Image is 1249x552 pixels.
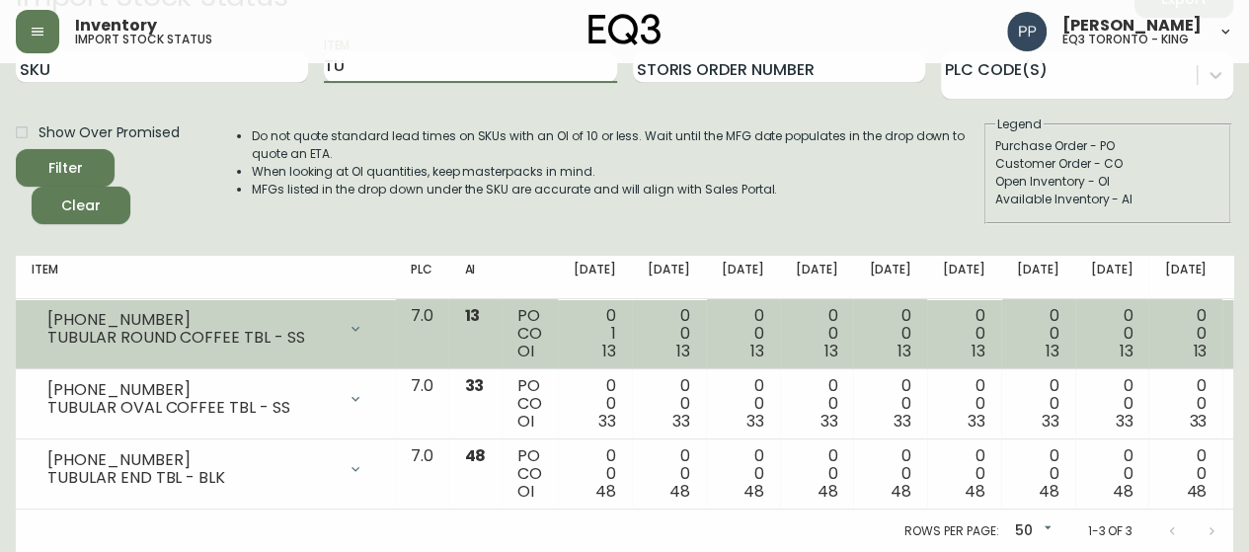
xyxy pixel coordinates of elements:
div: Purchase Order - PO [995,137,1220,155]
h5: import stock status [75,34,212,45]
div: 0 0 [648,447,690,501]
th: [DATE] [632,256,706,299]
div: 0 0 [943,307,985,360]
div: [PHONE_NUMBER]TUBULAR ROUND COFFEE TBL - SS [32,307,379,351]
span: Clear [47,194,115,218]
span: 33 [746,410,764,433]
div: 0 0 [1164,307,1207,360]
span: 33 [968,410,985,433]
span: 33 [598,410,616,433]
div: [PHONE_NUMBER] [47,381,336,399]
div: 0 0 [869,307,911,360]
th: [DATE] [1148,256,1222,299]
span: 13 [1193,340,1207,362]
div: 0 0 [796,377,838,431]
span: [PERSON_NAME] [1062,18,1202,34]
div: Available Inventory - AI [995,191,1220,208]
th: [DATE] [1075,256,1149,299]
div: 0 0 [943,447,985,501]
div: 0 0 [796,307,838,360]
li: MFGs listed in the drop down under the SKU are accurate and will align with Sales Portal. [252,181,982,198]
div: 0 0 [1017,447,1059,501]
span: 33 [1189,410,1207,433]
span: OI [517,410,534,433]
th: [DATE] [1001,256,1075,299]
span: 13 [898,340,911,362]
div: 0 0 [1091,447,1133,501]
div: 0 0 [574,377,616,431]
th: [DATE] [706,256,780,299]
div: [PHONE_NUMBER] [47,451,336,469]
div: 0 0 [1017,307,1059,360]
th: [DATE] [558,256,632,299]
div: [PHONE_NUMBER] [47,311,336,329]
img: logo [588,14,662,45]
div: TUBULAR ROUND COFFEE TBL - SS [47,329,336,347]
div: 0 1 [574,307,616,360]
th: PLC [395,256,449,299]
span: 13 [823,340,837,362]
span: 33 [820,410,837,433]
div: [PERSON_NAME] [59,81,273,106]
div: TUBULAR END TBL - BLK [47,469,336,487]
img: 93ed64739deb6bac3372f15ae91c6632 [1007,12,1047,51]
span: 13 [972,340,985,362]
div: 0 0 [1164,377,1207,431]
li: When looking at OI quantities, keep masterpacks in mind. [252,163,982,181]
span: Inventory [75,18,157,34]
div: 50 [1006,515,1055,548]
span: 33 [1115,410,1132,433]
div: [PHONE_NUMBER]TUBULAR OVAL COFFEE TBL - SS [32,377,379,421]
div: 0 0 [1017,377,1059,431]
span: 48 [464,444,486,467]
div: 0 0 [1164,447,1207,501]
div: TUBULAR OVAL COFFEE TBL - SS [47,399,336,417]
span: OI [517,480,534,503]
p: Rows per page: [904,522,998,540]
div: 2-Piece Sectional [59,106,273,136]
td: 7.0 [395,299,449,369]
button: Clear [32,187,130,224]
span: Show Over Promised [39,122,180,143]
td: 7.0 [395,369,449,439]
div: 0 0 [869,447,911,501]
div: From [59,144,273,159]
p: 1-3 of 3 [1087,522,1132,540]
span: 48 [1186,480,1207,503]
div: 0 0 [869,377,911,431]
div: 0 0 [1091,377,1133,431]
h5: eq3 toronto - king [1062,34,1189,45]
span: 13 [1119,340,1132,362]
span: 48 [1039,480,1059,503]
div: 0 0 [722,307,764,360]
span: 13 [1046,340,1059,362]
th: [DATE] [927,256,1001,299]
li: Do not quote standard lead times on SKUs with an OI of 10 or less. Wait until the MFG date popula... [252,127,982,163]
span: 33 [1042,410,1059,433]
span: 48 [817,480,837,503]
span: 48 [1112,480,1132,503]
span: 48 [965,480,985,503]
span: 48 [743,480,764,503]
legend: Legend [995,116,1044,133]
div: 0 0 [722,377,764,431]
div: [PHONE_NUMBER]TUBULAR END TBL - BLK [32,447,379,491]
div: 0 0 [943,377,985,431]
div: 0 0 [1091,307,1133,360]
span: 48 [891,480,911,503]
span: 48 [669,480,690,503]
div: PO CO [517,377,542,431]
td: 7.0 [395,439,449,510]
button: Filter [16,149,115,187]
span: OI [517,340,534,362]
div: 0 0 [722,447,764,501]
div: 0 0 [648,307,690,360]
th: [DATE] [780,256,854,299]
div: Open Inventory - OI [995,173,1220,191]
div: 0 0 [574,447,616,501]
span: 13 [602,340,616,362]
span: 48 [595,480,616,503]
span: 13 [676,340,690,362]
div: Filter [48,156,83,181]
span: 33 [672,410,690,433]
